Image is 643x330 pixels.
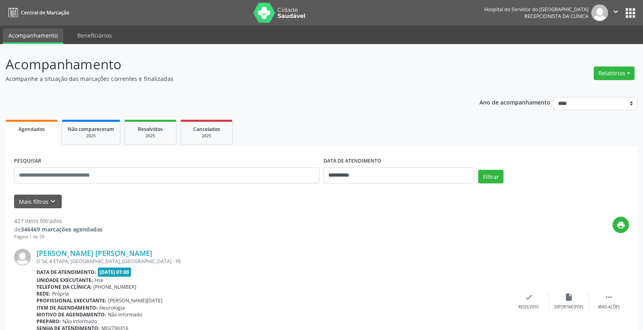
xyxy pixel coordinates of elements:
[193,126,220,133] span: Cancelados
[49,197,57,206] i: keyboard_arrow_down
[6,54,448,74] p: Acompanhamento
[591,4,608,21] img: img
[518,304,539,310] div: Resolvido
[14,225,103,233] div: de
[594,66,635,80] button: Relatórios
[108,311,142,318] span: Não informado
[324,155,381,167] label: DATA DE ATENDIMENTO
[14,155,41,167] label: PESQUISAR
[605,293,613,302] i: 
[68,126,114,133] span: Não compareceram
[36,269,96,276] b: Data de atendimento:
[36,277,93,284] b: Unidade executante:
[93,284,136,290] span: [PHONE_NUMBER]
[99,304,125,311] span: Neurologia
[6,74,448,83] p: Acompanhe a situação das marcações correntes e finalizadas
[554,304,583,310] div: Exportar (PDF)
[524,13,588,20] span: Recepcionista da clínica
[14,195,62,209] button: Mais filtroskeyboard_arrow_down
[186,133,226,139] div: 2025
[623,6,637,20] button: apps
[14,249,31,266] img: img
[36,284,92,290] b: Telefone da clínica:
[564,293,573,302] i: insert_drive_file
[36,297,107,304] b: Profissional executante:
[524,293,533,302] i: check
[72,28,117,42] a: Beneficiários
[108,297,162,304] span: [PERSON_NAME][DATE]
[130,133,170,139] div: 2025
[21,9,69,16] span: Central de Marcação
[95,277,103,284] span: Hse
[98,268,131,277] span: [DATE] 07:00
[484,6,588,13] div: Hospital do Servidor do [GEOGRAPHIC_DATA]
[617,221,625,229] i: print
[138,126,163,133] span: Resolvidos
[52,290,69,297] span: Própria
[14,217,103,225] div: 427 itens filtrados
[6,6,69,19] a: Central de Marcação
[36,304,98,311] b: Item de agendamento:
[14,233,103,240] div: Página 1 de 29
[36,258,509,265] div: D 54, 4 ETAPA, [GEOGRAPHIC_DATA], [GEOGRAPHIC_DATA] - PE
[21,225,103,233] strong: 346469 marcações agendadas
[598,304,620,310] div: Mais ações
[478,170,503,183] button: Filtrar
[479,97,550,107] p: Ano de acompanhamento
[36,290,51,297] b: Rede:
[63,318,97,325] span: Não informado
[608,4,623,21] button: 
[68,133,114,139] div: 2025
[613,217,629,233] button: print
[36,311,106,318] b: Motivo de agendamento:
[18,126,45,133] span: Agendados
[3,28,63,44] a: Acompanhamento
[611,7,620,16] i: 
[36,249,152,258] a: [PERSON_NAME] [PERSON_NAME]
[36,318,61,325] b: Preparo:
